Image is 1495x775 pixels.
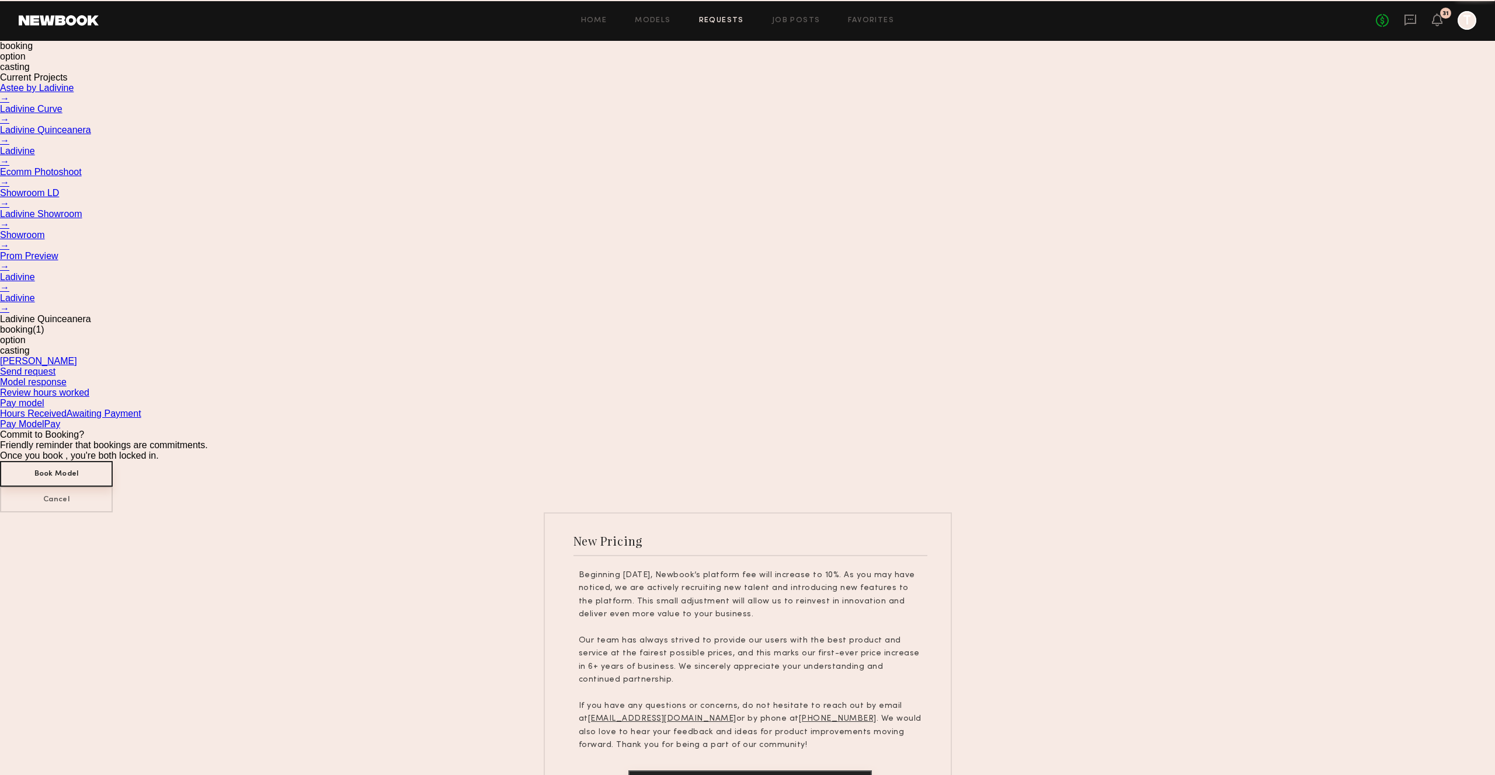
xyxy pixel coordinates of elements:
[635,17,670,25] a: Models
[579,700,922,752] p: If you have any questions or concerns, do not hesitate to reach out by email at or by phone at . ...
[573,533,643,549] div: New Pricing
[848,17,894,25] a: Favorites
[33,324,44,334] span: (1)
[799,715,877,722] u: [PHONE_NUMBER]
[1458,11,1476,30] a: T
[579,634,922,687] p: Our team has always strived to provide our users with the best product and service at the fairest...
[588,715,736,722] u: [EMAIL_ADDRESS][DOMAIN_NAME]
[581,17,607,25] a: Home
[772,17,820,25] a: Job Posts
[1442,11,1449,17] div: 31
[579,569,922,622] p: Beginning [DATE], Newbook’s platform fee will increase to 10%. As you may have noticed, we are ac...
[699,17,744,25] a: Requests
[44,419,61,429] span: Pay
